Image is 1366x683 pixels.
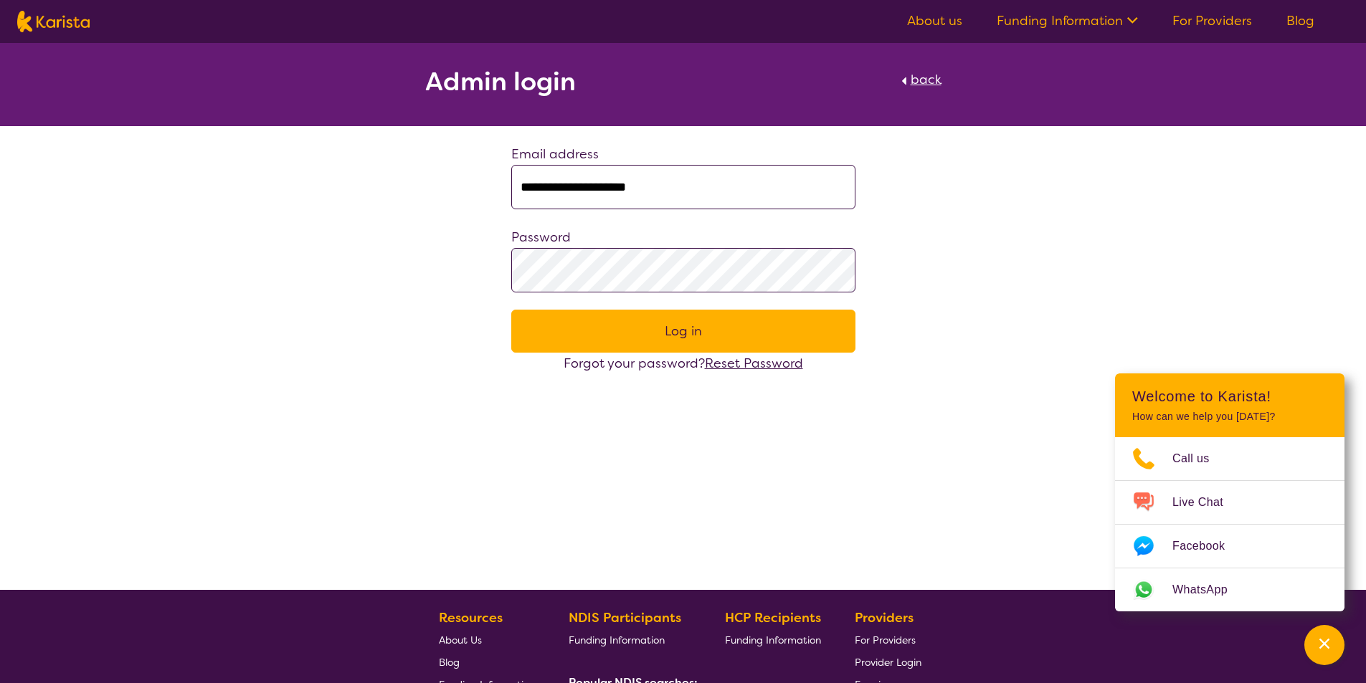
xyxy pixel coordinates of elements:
[907,12,962,29] a: About us
[1172,535,1242,557] span: Facebook
[1132,411,1327,423] p: How can we help you [DATE]?
[1172,492,1241,513] span: Live Chat
[1115,437,1344,611] ul: Choose channel
[855,651,921,673] a: Provider Login
[898,69,942,100] a: back
[511,229,571,246] label: Password
[705,355,803,372] a: Reset Password
[855,656,921,669] span: Provider Login
[1172,448,1227,469] span: Call us
[911,71,942,88] span: back
[569,629,692,651] a: Funding Information
[855,609,914,626] b: Providers
[425,69,576,95] h2: Admin login
[439,651,535,673] a: Blog
[855,634,916,646] span: For Providers
[439,629,535,651] a: About Us
[1172,12,1252,29] a: For Providers
[725,609,821,626] b: HCP Recipients
[1304,625,1344,665] button: Channel Menu
[997,12,1138,29] a: Funding Information
[1132,388,1327,405] h2: Welcome to Karista!
[439,609,503,626] b: Resources
[725,629,821,651] a: Funding Information
[439,656,460,669] span: Blog
[511,145,599,163] label: Email address
[1115,373,1344,611] div: Channel Menu
[569,634,665,646] span: Funding Information
[17,11,90,32] img: Karista logo
[569,609,681,626] b: NDIS Participants
[511,310,855,353] button: Log in
[439,634,482,646] span: About Us
[1115,568,1344,611] a: Web link opens in a new tab.
[511,353,855,374] div: Forgot your password?
[1286,12,1314,29] a: Blog
[1172,579,1245,601] span: WhatsApp
[725,634,821,646] span: Funding Information
[855,629,921,651] a: For Providers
